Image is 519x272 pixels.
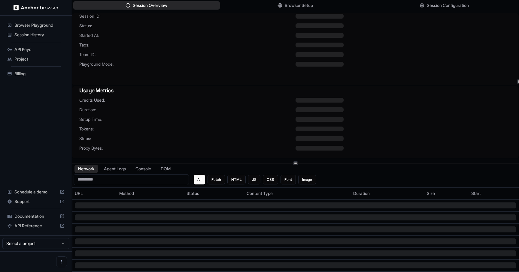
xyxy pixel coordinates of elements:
button: DOM [157,165,174,173]
span: Project [14,56,65,62]
div: Size [427,190,466,196]
span: Duration: [79,107,296,113]
span: API Reference [14,223,57,229]
div: Start [471,190,516,196]
button: Network [74,165,98,173]
button: Fetch [208,175,225,184]
div: Documentation [5,211,67,221]
span: Session History [14,32,65,38]
div: Browser Playground [5,20,67,30]
span: Session ID: [79,13,296,19]
button: Open menu [56,256,67,267]
span: Session Overview [133,2,167,8]
div: Status [187,190,242,196]
img: Anchor Logo [14,5,59,10]
button: Font [281,175,296,184]
button: All [194,175,205,184]
span: Browser Setup [285,2,313,8]
button: JS [248,175,260,184]
h3: Usage Metrics [79,86,511,95]
div: Content Type [247,190,348,196]
div: Project [5,54,67,64]
button: Image [298,175,316,184]
div: Duration [353,190,422,196]
div: Billing [5,69,67,79]
span: Started At: [79,32,296,38]
button: Agent Logs [100,165,129,173]
span: Tokens: [79,126,296,132]
div: Schedule a demo [5,187,67,197]
button: HTML [227,175,246,184]
div: URL [75,190,114,196]
span: Credits Used: [79,97,296,103]
span: Steps: [79,136,296,142]
span: Billing [14,71,65,77]
span: Session Configuration [427,2,469,8]
div: Session History [5,30,67,40]
div: API Reference [5,221,67,231]
span: Tags: [79,42,296,48]
div: Method [119,190,182,196]
div: API Keys [5,45,67,54]
span: Playground Mode: [79,61,296,67]
span: Status: [79,23,296,29]
span: API Keys [14,46,65,52]
button: CSS [263,175,278,184]
span: Setup Time: [79,116,296,122]
span: Browser Playground [14,22,65,28]
span: Documentation [14,213,57,219]
span: Proxy Bytes: [79,145,296,151]
span: Schedule a demo [14,189,57,195]
span: Team ID: [79,52,296,58]
button: Console [132,165,155,173]
div: Support [5,197,67,206]
span: Support [14,199,57,205]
